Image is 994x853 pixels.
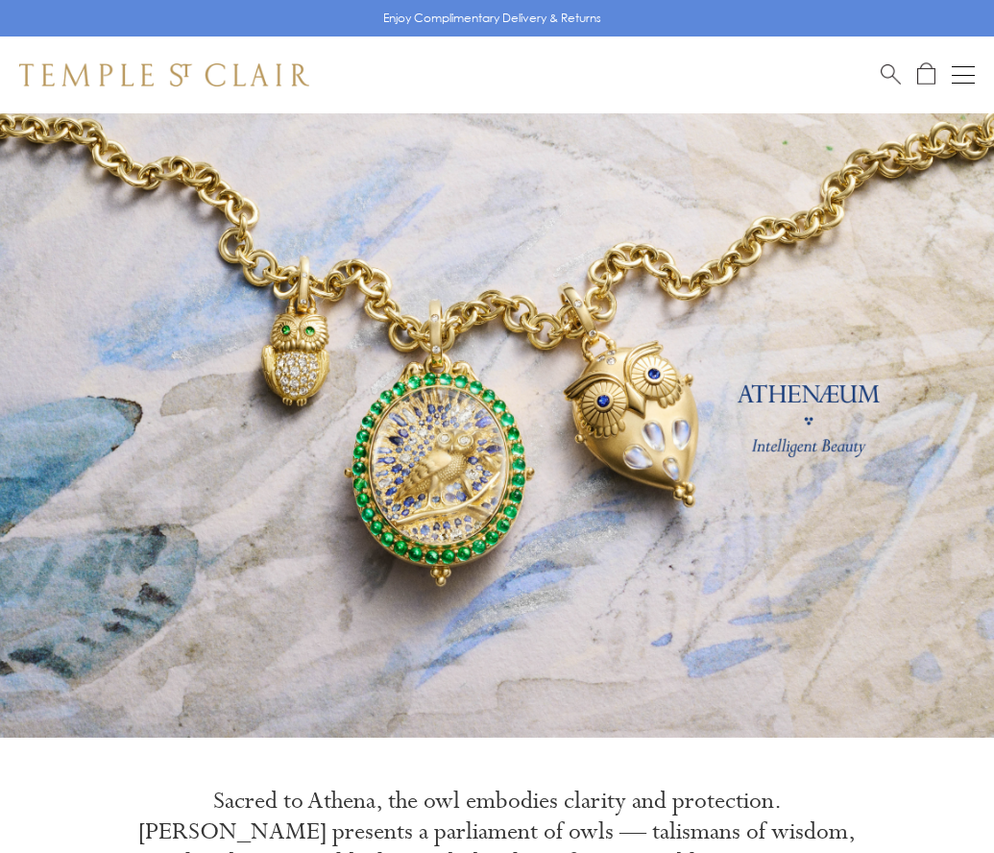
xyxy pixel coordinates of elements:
img: Temple St. Clair [19,63,309,86]
p: Enjoy Complimentary Delivery & Returns [383,9,601,28]
button: Open navigation [952,63,975,86]
a: Open Shopping Bag [917,62,935,86]
a: Search [881,62,901,86]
